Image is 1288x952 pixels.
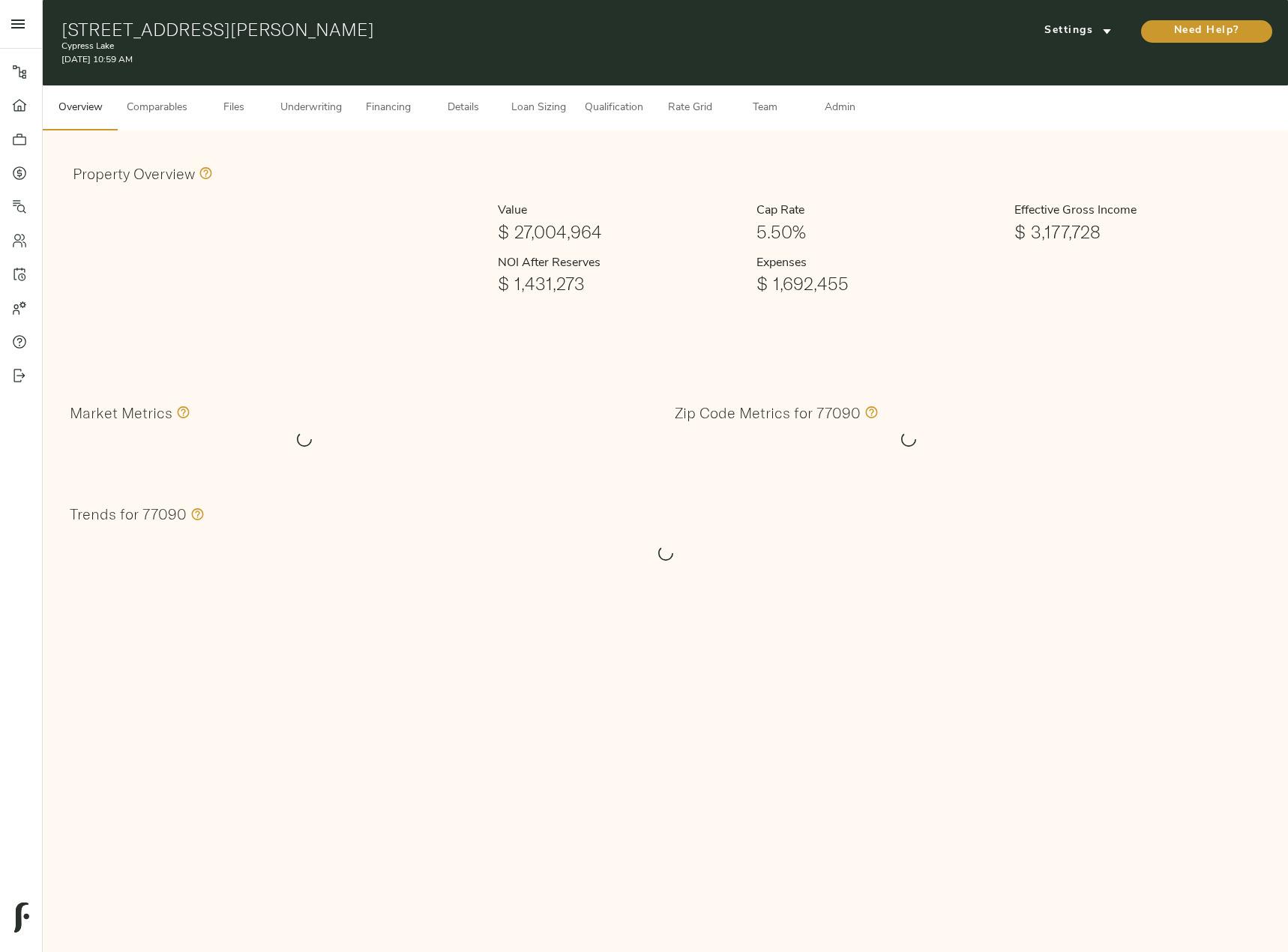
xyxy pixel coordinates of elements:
[360,99,417,118] span: Financing
[205,99,262,118] span: Files
[675,404,861,421] h3: Zip Code Metrics for 77090
[585,99,643,118] span: Qualification
[73,165,195,182] h3: Property Overview
[61,40,867,53] p: Cypress Lake
[1141,20,1272,43] button: Need Help?
[1014,202,1261,221] h6: Effective Gross Income
[811,99,868,118] span: Admin
[1014,221,1261,242] h1: $ 3,177,728
[756,273,1003,294] h1: $ 1,692,455
[756,254,1003,274] h6: Expenses
[756,221,1003,242] h1: 5.50%
[61,53,867,67] p: [DATE] 10:59 AM
[498,273,744,294] h1: $ 1,431,273
[70,404,172,421] h3: Market Metrics
[498,202,744,221] h6: Value
[52,99,109,118] span: Overview
[435,99,492,118] span: Details
[127,99,187,118] span: Comparables
[61,19,867,40] h1: [STREET_ADDRESS][PERSON_NAME]
[498,221,744,242] h1: $ 27,004,964
[1156,22,1257,40] span: Need Help?
[280,99,342,118] span: Underwriting
[756,202,1003,221] h6: Cap Rate
[736,99,793,118] span: Team
[861,403,879,421] svg: Values in this section only include information specific to the 77090 zip code
[661,99,718,118] span: Rate Grid
[510,99,567,118] span: Loan Sizing
[172,403,190,421] svg: Values in this section comprise all zip codes within the market
[70,505,187,522] h3: Trends for 77090
[498,254,744,274] h6: NOI After Reserves
[1022,19,1134,42] button: Settings
[1037,22,1119,40] span: Settings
